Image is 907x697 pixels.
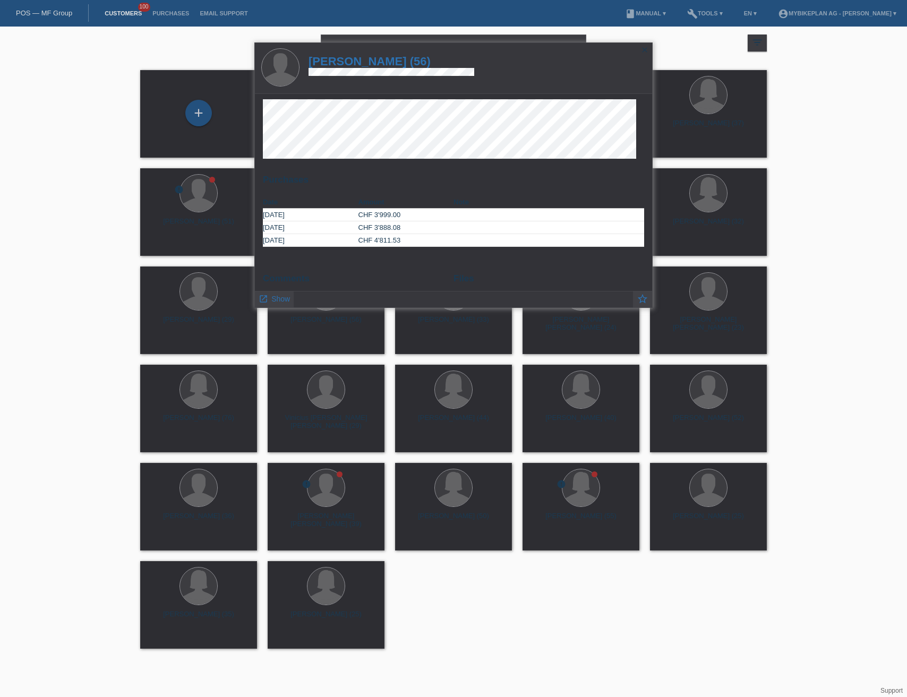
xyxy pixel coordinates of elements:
a: [PERSON_NAME] (56) [309,55,474,68]
td: CHF 4'811.53 [358,234,454,247]
div: [PERSON_NAME] (55) [531,512,631,529]
div: [PERSON_NAME] (56) [276,315,376,332]
h2: Files [453,273,644,289]
a: Purchases [147,10,194,16]
div: [PERSON_NAME] (40) [531,414,631,431]
div: [PERSON_NAME] (32) [658,217,758,234]
div: unconfirmed, pending [557,479,566,491]
div: [PERSON_NAME] (36) [149,512,249,529]
a: Email Support [194,10,253,16]
div: Vinicius [PERSON_NAME] [PERSON_NAME] (29) [276,414,376,431]
div: [PERSON_NAME] (76) [149,414,249,431]
div: [PERSON_NAME] (25) [276,610,376,627]
div: [PERSON_NAME] (44) [404,414,503,431]
a: EN ▾ [739,10,762,16]
div: [PERSON_NAME] (35) [149,610,249,627]
th: Note [453,196,644,209]
a: POS — MF Group [16,9,72,17]
i: star_border [637,293,648,305]
input: Search... [321,35,586,59]
div: [PERSON_NAME] [PERSON_NAME] (24) [531,315,631,332]
i: book [625,8,636,19]
div: Add customer [186,104,211,122]
div: [PERSON_NAME] [PERSON_NAME] (39) [276,512,376,529]
div: [PERSON_NAME] (25) [658,512,758,529]
a: Customers [99,10,147,16]
a: star_border [637,294,648,307]
i: close [640,46,649,54]
a: buildTools ▾ [682,10,728,16]
div: [PERSON_NAME] (52) [658,414,758,431]
div: unconfirmed, pending [174,185,184,196]
i: error [174,185,184,194]
div: unconfirmed, pending [302,479,311,491]
i: close [568,40,581,53]
div: [PERSON_NAME] (33) [404,315,503,332]
i: build [687,8,698,19]
td: CHF 3'888.08 [358,221,454,234]
div: [PERSON_NAME] [PERSON_NAME] (23) [658,315,758,332]
i: error [302,479,311,489]
a: account_circleMybikeplan AG - [PERSON_NAME] ▾ [773,10,902,16]
th: Amount [358,196,454,209]
div: [PERSON_NAME] (29) [149,315,249,332]
th: Date [263,196,358,209]
a: launch Show [259,291,290,305]
div: [PERSON_NAME] (50) [404,512,503,529]
span: 100 [138,3,151,12]
div: [PERSON_NAME] (51) [149,217,249,234]
a: Support [880,687,903,694]
h2: Comments [263,273,446,289]
td: [DATE] [263,209,358,221]
td: [DATE] [263,234,358,247]
i: error [557,479,566,489]
div: [PERSON_NAME] (37) [658,119,758,136]
a: bookManual ▾ [620,10,671,16]
td: CHF 3'999.00 [358,209,454,221]
td: [DATE] [263,221,358,234]
i: filter_list [751,37,763,48]
span: Show [271,295,290,303]
h2: Purchases [263,175,644,191]
i: launch [259,294,268,304]
i: account_circle [778,8,789,19]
